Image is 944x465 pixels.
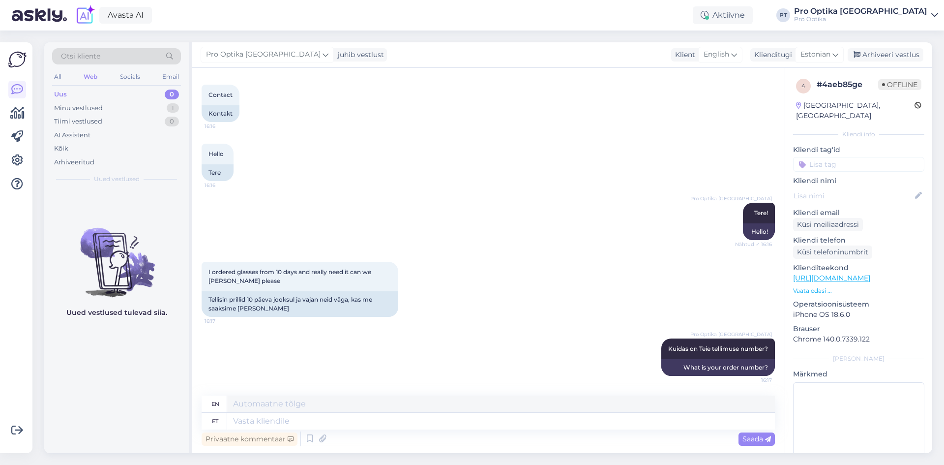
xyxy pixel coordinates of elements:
[208,91,233,98] span: Contact
[704,49,729,60] span: English
[793,218,863,231] div: Küsi meiliaadressi
[793,157,924,172] input: Lisa tag
[94,175,140,184] span: Uued vestlused
[202,433,297,446] div: Privaatne kommentaar
[82,70,99,83] div: Web
[793,299,924,310] p: Operatsioonisüsteem
[754,209,768,217] span: Tere!
[794,190,913,201] input: Lisa nimi
[793,369,924,379] p: Märkmed
[99,7,152,24] a: Avasta AI
[817,79,878,91] div: # 4aeb85ge
[160,70,181,83] div: Email
[793,235,924,246] p: Kliendi telefon
[206,49,321,60] span: Pro Optika [GEOGRAPHIC_DATA]
[800,49,830,60] span: Estonian
[793,334,924,344] p: Chrome 140.0.7339.122
[205,182,241,189] span: 16:16
[208,150,224,157] span: Hello
[735,376,772,384] span: 16:17
[75,5,95,26] img: explore-ai
[794,15,927,23] div: Pro Optika
[793,208,924,218] p: Kliendi email
[750,50,792,60] div: Klienditugi
[212,413,218,430] div: et
[690,331,772,338] span: Pro Optika [GEOGRAPHIC_DATA]
[54,157,94,167] div: Arhiveeritud
[54,117,102,126] div: Tiimi vestlused
[793,274,870,282] a: [URL][DOMAIN_NAME]
[44,210,189,299] img: No chats
[793,286,924,295] p: Vaata edasi ...
[742,434,771,443] span: Saada
[118,70,142,83] div: Socials
[208,268,373,284] span: I ordered glasses from 10 days and really need it can we [PERSON_NAME] please
[165,117,179,126] div: 0
[334,50,384,60] div: juhib vestlust
[167,103,179,113] div: 1
[690,195,772,202] span: Pro Optika [GEOGRAPHIC_DATA]
[54,90,67,99] div: Uus
[878,79,921,90] span: Offline
[793,354,924,363] div: [PERSON_NAME]
[54,130,90,140] div: AI Assistent
[793,246,872,259] div: Küsi telefoninumbrit
[848,48,923,62] div: Arhiveeri vestlus
[793,176,924,186] p: Kliendi nimi
[54,144,68,154] div: Kõik
[205,317,241,325] span: 16:17
[693,6,753,24] div: Aktiivne
[671,50,695,60] div: Klient
[796,100,914,121] div: [GEOGRAPHIC_DATA], [GEOGRAPHIC_DATA]
[52,70,63,83] div: All
[794,7,938,23] a: Pro Optika [GEOGRAPHIC_DATA]Pro Optika
[202,164,234,181] div: Tere
[794,7,927,15] div: Pro Optika [GEOGRAPHIC_DATA]
[801,82,805,90] span: 4
[661,359,775,376] div: What is your order number?
[793,263,924,273] p: Klienditeekond
[793,130,924,139] div: Kliendi info
[776,8,790,22] div: PT
[205,123,241,130] span: 16:16
[211,396,219,412] div: en
[202,105,239,122] div: Kontakt
[793,145,924,155] p: Kliendi tag'id
[8,50,27,69] img: Askly Logo
[202,291,398,317] div: Tellisin prillid 10 päeva jooksul ja vajan neid väga, kas me saaksime [PERSON_NAME]
[793,324,924,334] p: Brauser
[793,310,924,320] p: iPhone OS 18.6.0
[66,308,167,318] p: Uued vestlused tulevad siia.
[743,223,775,240] div: Hello!
[668,345,768,352] span: Kuidas on Teie tellimuse number?
[61,51,100,62] span: Otsi kliente
[54,103,103,113] div: Minu vestlused
[735,241,772,248] span: Nähtud ✓ 16:16
[165,90,179,99] div: 0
